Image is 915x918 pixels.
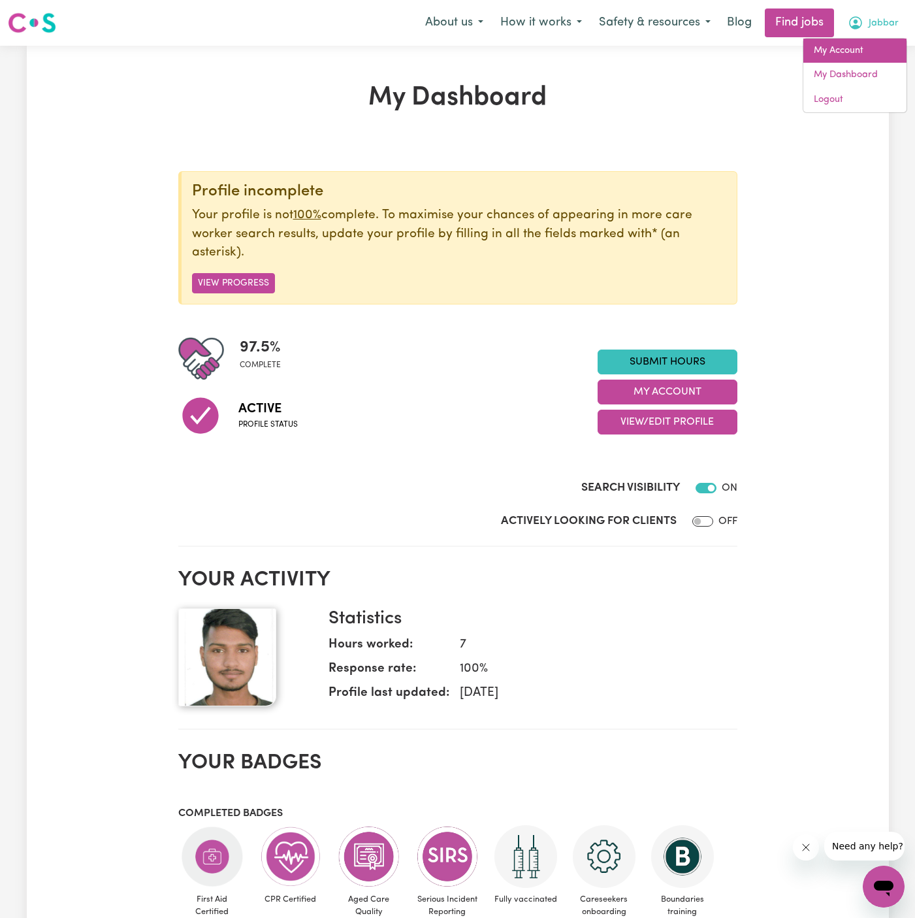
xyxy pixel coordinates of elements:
[718,516,737,527] span: OFF
[329,608,727,631] h3: Statistics
[803,38,907,113] div: My Account
[417,9,492,37] button: About us
[8,11,56,35] img: Careseekers logo
[494,825,557,888] img: Care and support worker has received 2 doses of COVID-19 vaccine
[501,513,677,530] label: Actively Looking for Clients
[178,82,737,114] h1: My Dashboard
[803,63,907,88] a: My Dashboard
[416,825,479,888] img: CS Academy: Serious Incident Reporting Scheme course completed
[240,336,281,359] span: 97.5 %
[238,399,298,419] span: Active
[449,660,727,679] dd: 100 %
[869,16,899,31] span: Jabbar
[449,684,727,703] dd: [DATE]
[238,419,298,431] span: Profile status
[178,808,737,820] h3: Completed badges
[240,336,291,382] div: Profile completeness: 97.5%
[329,636,449,660] dt: Hours worked:
[598,410,737,434] button: View/Edit Profile
[719,8,760,37] a: Blog
[824,832,905,861] iframe: Message from company
[863,866,905,908] iframe: Button to launch messaging window
[581,480,680,497] label: Search Visibility
[293,209,321,221] u: 100%
[338,825,400,888] img: CS Academy: Aged Care Quality Standards & Code of Conduct course completed
[765,8,834,37] a: Find jobs
[329,684,449,708] dt: Profile last updated:
[573,825,635,888] img: CS Academy: Careseekers Onboarding course completed
[257,888,325,911] span: CPR Certified
[178,751,737,776] h2: Your badges
[192,273,275,293] button: View Progress
[803,39,907,63] a: My Account
[8,8,56,38] a: Careseekers logo
[492,9,590,37] button: How it works
[651,825,714,888] img: CS Academy: Boundaries in care and support work course completed
[793,834,819,861] iframe: Close message
[803,88,907,112] a: Logout
[839,9,907,37] button: My Account
[178,568,737,593] h2: Your activity
[259,825,322,888] img: Care and support worker has completed CPR Certification
[178,608,276,706] img: Your profile picture
[590,9,719,37] button: Safety & resources
[492,888,560,911] span: Fully vaccinated
[192,206,726,263] p: Your profile is not complete. To maximise your chances of appearing in more care worker search re...
[722,483,737,493] span: ON
[598,380,737,404] button: My Account
[240,359,281,371] span: complete
[192,182,726,201] div: Profile incomplete
[329,660,449,684] dt: Response rate:
[598,350,737,374] a: Submit Hours
[181,825,244,888] img: Care and support worker has completed First Aid Certification
[449,636,727,655] dd: 7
